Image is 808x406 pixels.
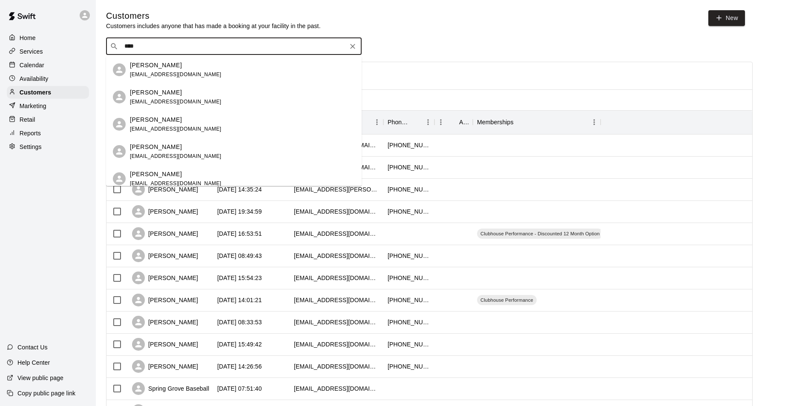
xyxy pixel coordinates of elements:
[217,185,262,194] div: 2025-09-14 14:35:24
[113,118,126,131] div: Brittney King
[294,318,379,326] div: liciamolz07@gmail.com
[7,59,89,71] a: Calendar
[130,71,221,77] span: [EMAIL_ADDRESS][DOMAIN_NAME]
[477,110,514,134] div: Memberships
[20,61,44,69] p: Calendar
[132,294,198,306] div: [PERSON_NAME]
[388,318,430,326] div: +14107908185
[217,274,262,282] div: 2025-08-25 15:54:23
[132,338,198,351] div: [PERSON_NAME]
[294,252,379,260] div: dctate913@gmail.com
[130,170,182,179] p: [PERSON_NAME]
[130,126,221,132] span: [EMAIL_ADDRESS][DOMAIN_NAME]
[422,116,434,129] button: Menu
[477,295,537,305] div: Clubhouse Performance
[113,172,126,185] div: Haley Gardner
[132,183,198,196] div: [PERSON_NAME]
[514,116,526,128] button: Sort
[20,47,43,56] p: Services
[434,116,447,129] button: Menu
[130,180,221,186] span: [EMAIL_ADDRESS][DOMAIN_NAME]
[388,296,430,304] div: +17174767527
[20,34,36,42] p: Home
[113,63,126,76] div: Stephanie Hale
[130,143,182,152] p: [PERSON_NAME]
[388,141,430,149] div: +16033967627
[20,102,46,110] p: Marketing
[217,318,262,326] div: 2025-08-17 08:33:53
[130,115,182,124] p: [PERSON_NAME]
[113,145,126,158] div: Robert Whaley
[7,113,89,126] a: Retail
[17,389,75,397] p: Copy public page link
[347,40,359,52] button: Clear
[294,340,379,349] div: cndthatcher@yahoo.com
[217,296,262,304] div: 2025-08-25 14:01:21
[132,316,198,329] div: [PERSON_NAME]
[217,362,262,371] div: 2025-08-10 14:26:56
[434,110,473,134] div: Age
[217,252,262,260] div: 2025-09-04 08:49:43
[17,358,50,367] p: Help Center
[217,384,262,393] div: 2025-08-08 07:51:40
[447,116,459,128] button: Sort
[113,91,126,103] div: judy myers
[132,249,198,262] div: [PERSON_NAME]
[132,272,198,284] div: [PERSON_NAME]
[294,274,379,282] div: stopatnothing97@gmail.com
[290,110,383,134] div: Email
[7,45,89,58] a: Services
[477,230,603,237] span: Clubhouse Performance - Discounted 12 Month Option
[20,115,35,124] p: Retail
[383,110,434,134] div: Phone Number
[106,10,321,22] h5: Customers
[294,207,379,216] div: megan.gordon1515@yahoo.com
[132,360,198,373] div: [PERSON_NAME]
[7,100,89,112] a: Marketing
[388,163,430,172] div: +14109130138
[132,205,198,218] div: [PERSON_NAME]
[130,88,182,97] p: [PERSON_NAME]
[410,116,422,128] button: Sort
[473,110,601,134] div: Memberships
[388,362,430,371] div: +17175153575
[7,86,89,99] a: Customers
[588,116,601,129] button: Menu
[388,185,430,194] div: +17175219317
[20,88,51,97] p: Customers
[388,274,430,282] div: +14432771787
[708,10,745,26] a: New
[17,343,48,352] p: Contact Us
[20,74,49,83] p: Availability
[20,143,42,151] p: Settings
[477,297,537,303] span: Clubhouse Performance
[7,72,89,85] a: Availability
[132,227,198,240] div: [PERSON_NAME]
[7,140,89,153] a: Settings
[106,22,321,30] p: Customers includes anyone that has made a booking at your facility in the past.
[106,38,362,55] div: Search customers by name or email
[294,296,379,304] div: knaubjl@upmc.edu
[371,116,383,129] button: Menu
[217,340,262,349] div: 2025-08-13 15:49:42
[477,229,603,239] div: Clubhouse Performance - Discounted 12 Month Option
[294,362,379,371] div: jwmcmahon4@gmail.com
[132,382,209,395] div: Spring Grove Baseball
[388,340,430,349] div: +17176824474
[217,229,262,238] div: 2025-09-04 16:53:51
[130,61,182,70] p: [PERSON_NAME]
[217,207,262,216] div: 2025-09-08 19:34:59
[388,207,430,216] div: +17179911303
[20,129,41,137] p: Reports
[130,99,221,105] span: [EMAIL_ADDRESS][DOMAIN_NAME]
[7,127,89,140] a: Reports
[7,31,89,44] a: Home
[388,252,430,260] div: +17179169291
